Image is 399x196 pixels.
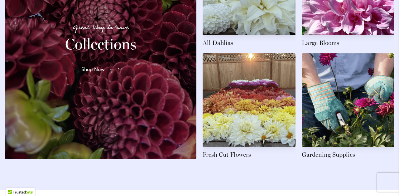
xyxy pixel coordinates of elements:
h2: Collections [12,35,189,53]
a: Shop Now [76,61,125,78]
p: Great Way to Save [12,22,189,33]
span: Shop Now [81,66,105,73]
